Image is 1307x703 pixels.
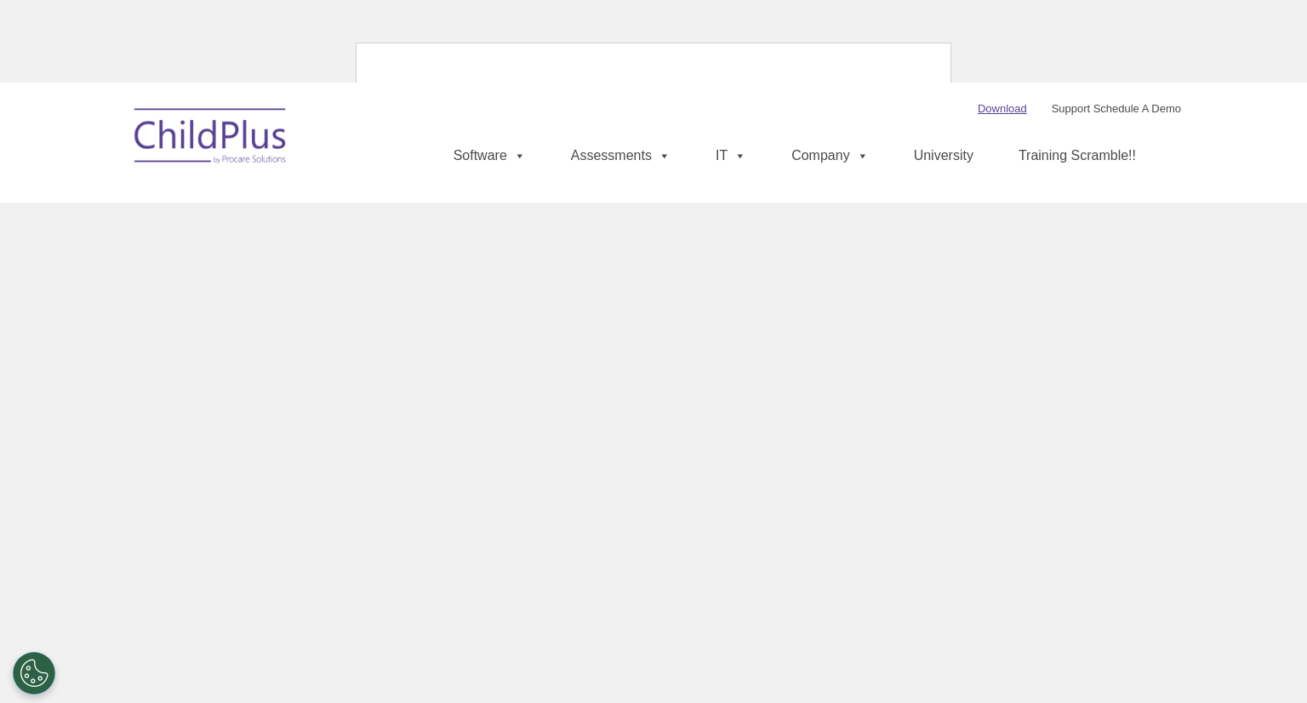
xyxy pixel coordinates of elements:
a: Support [1052,102,1091,115]
button: Cookies Settings [13,652,55,694]
a: Company [774,139,885,173]
a: Training Scramble!! [1002,139,1153,173]
a: Download [978,102,1027,115]
a: IT [699,139,763,173]
a: Software [437,139,543,173]
iframe: Chat Widget [1030,519,1307,703]
font: | [978,102,1181,115]
a: Assessments [554,139,688,173]
a: Schedule A Demo [1093,102,1181,115]
img: ChildPlus by Procare Solutions [126,96,296,181]
a: University [897,139,990,173]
